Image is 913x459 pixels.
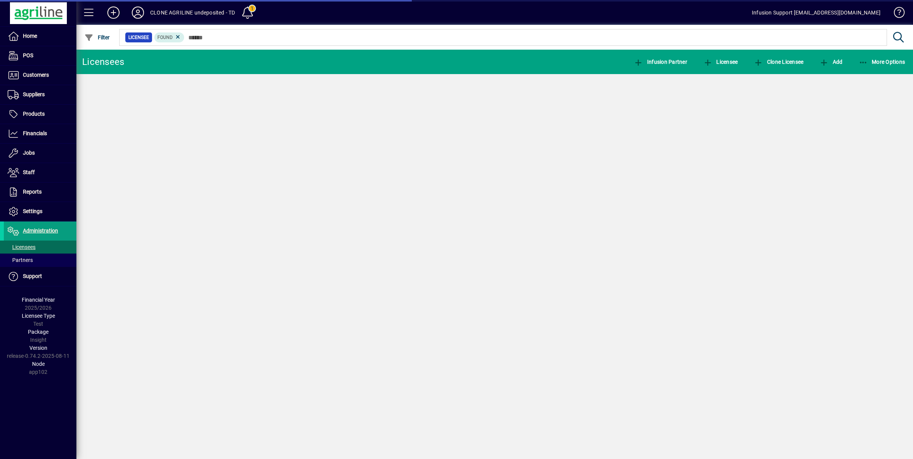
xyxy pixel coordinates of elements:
span: Customers [23,72,49,78]
button: Clone Licensee [752,55,805,69]
div: Licensees [82,56,124,68]
a: Suppliers [4,85,76,104]
span: Home [23,33,37,39]
a: Financials [4,124,76,143]
span: More Options [859,59,905,65]
span: Financials [23,130,47,136]
a: Staff [4,163,76,182]
a: Settings [4,202,76,221]
a: Customers [4,66,76,85]
div: Infusion Support [EMAIL_ADDRESS][DOMAIN_NAME] [752,6,881,19]
span: Infusion Partner [634,59,687,65]
a: Jobs [4,144,76,163]
span: Package [28,329,49,335]
a: POS [4,46,76,65]
span: Licensees [8,244,36,250]
a: Home [4,27,76,46]
span: Licensee Type [22,313,55,319]
span: Clone Licensee [754,59,803,65]
button: Profile [126,6,150,19]
span: Settings [23,208,42,214]
span: Licensee [128,34,149,41]
span: Licensee [703,59,738,65]
span: Support [23,273,42,279]
span: POS [23,52,33,58]
a: Partners [4,254,76,267]
button: More Options [857,55,907,69]
span: Found [157,35,173,40]
a: Knowledge Base [888,2,903,26]
span: Products [23,111,45,117]
span: Staff [23,169,35,175]
span: Version [29,345,47,351]
button: Licensee [701,55,740,69]
div: CLONE AGRILINE undeposited - TD [150,6,235,19]
button: Add [817,55,844,69]
span: Reports [23,189,42,195]
span: Financial Year [22,297,55,303]
a: Licensees [4,241,76,254]
span: Node [32,361,45,367]
span: Jobs [23,150,35,156]
a: Support [4,267,76,286]
a: Reports [4,183,76,202]
span: Suppliers [23,91,45,97]
button: Add [101,6,126,19]
span: Add [819,59,842,65]
button: Infusion Partner [632,55,689,69]
a: Products [4,105,76,124]
button: Filter [83,31,112,44]
span: Partners [8,257,33,263]
span: Administration [23,228,58,234]
mat-chip: Found Status: Found [154,32,185,42]
span: Filter [84,34,110,40]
